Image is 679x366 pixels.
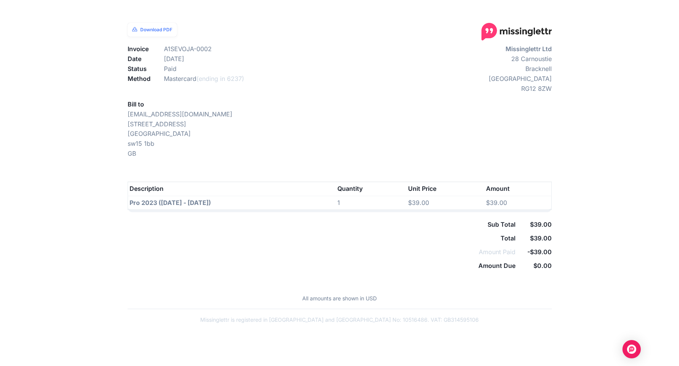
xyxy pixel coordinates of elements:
[158,44,340,54] dd: A1SEVOJA-0002
[128,65,147,73] b: Status
[128,196,336,210] th: Pro 2023 ([DATE] - [DATE])
[486,185,510,192] b: Amount
[128,23,177,37] a: Download PDF
[408,185,436,192] b: Unit Price
[527,248,552,256] b: -$39.00
[196,75,244,82] span: (ending in 6237)
[128,55,141,63] b: Date
[122,44,340,159] div: [EMAIL_ADDRESS][DOMAIN_NAME] [STREET_ADDRESS] [GEOGRAPHIC_DATA] sw15 1bb GB
[478,262,515,269] b: Amount Due
[506,45,552,53] b: Missinglettr Ltd
[128,315,552,324] p: Missinglettr is registered in [GEOGRAPHIC_DATA] and [GEOGRAPHIC_DATA] No: 10516486. VAT: GB314595106
[340,44,557,159] div: 28 Carnoustie Bracknell [GEOGRAPHIC_DATA] RG12 8ZW
[530,221,552,228] b: $39.00
[484,196,551,210] td: $39.00
[130,185,164,192] b: Description
[128,294,552,303] p: All amounts are shown in USD
[406,196,484,210] td: $39.00
[336,196,407,210] td: 1
[479,248,515,256] span: Amount Paid
[158,74,340,84] dd: Mastercard
[158,64,340,74] dd: Paid
[533,262,552,269] b: $0.00
[488,221,515,228] b: Sub Total
[481,23,551,40] img: logo-large.png
[128,45,149,53] b: Invoice
[128,100,144,108] b: Bill to
[622,340,641,358] div: Open Intercom Messenger
[158,54,340,64] dd: [DATE]
[337,185,363,192] b: Quantity
[530,234,552,242] b: $39.00
[501,234,515,242] b: Total
[128,75,151,82] b: Method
